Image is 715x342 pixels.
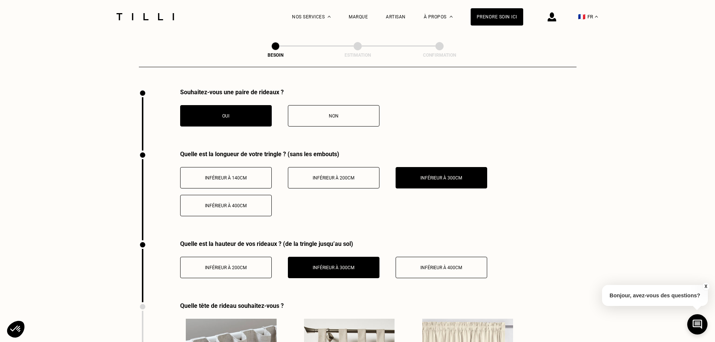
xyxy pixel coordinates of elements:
[578,13,586,20] span: 🇫🇷
[450,16,453,18] img: Menu déroulant à propos
[180,195,272,216] button: Inférieur à 400cm
[205,265,247,270] span: Inférieur à 200cm
[402,53,477,58] div: Confirmation
[349,14,368,20] a: Marque
[114,13,177,20] img: Logo du service de couturière Tilli
[420,175,462,181] span: Inférieur à 300cm
[222,113,229,119] span: Oui
[702,282,709,291] button: X
[205,203,247,208] span: Inférieur à 400cm
[548,12,556,21] img: icône connexion
[238,53,313,58] div: Besoin
[602,285,708,306] p: Bonjour, avez-vous des questions?
[180,151,577,158] div: Quelle est la longueur de votre tringle ? (sans les embouts)
[328,16,331,18] img: Menu déroulant
[180,105,272,127] button: Oui
[386,14,406,20] a: Artisan
[205,175,247,181] span: Inférieur à 140cm
[180,240,487,247] div: Quelle est la hauteur de vos rideaux ? (de la tringle jusqu’au sol)
[396,167,487,188] button: Inférieur à 300cm
[420,265,462,270] span: Inférieur à 400cm
[329,113,339,119] span: Non
[396,257,487,278] button: Inférieur à 400cm
[180,257,272,278] button: Inférieur à 200cm
[313,175,354,181] span: Inférieur à 200cm
[180,167,272,188] button: Inférieur à 140cm
[180,89,379,96] div: Souhaitez-vous une paire de rideaux ?
[595,16,598,18] img: menu déroulant
[288,167,379,188] button: Inférieur à 200cm
[288,257,379,278] button: Inférieur à 300cm
[288,105,379,127] button: Non
[180,302,577,309] div: Quelle tête de rideau souhaitez-vous ?
[320,53,395,58] div: Estimation
[471,8,523,26] a: Prendre soin ici
[313,265,354,270] span: Inférieur à 300cm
